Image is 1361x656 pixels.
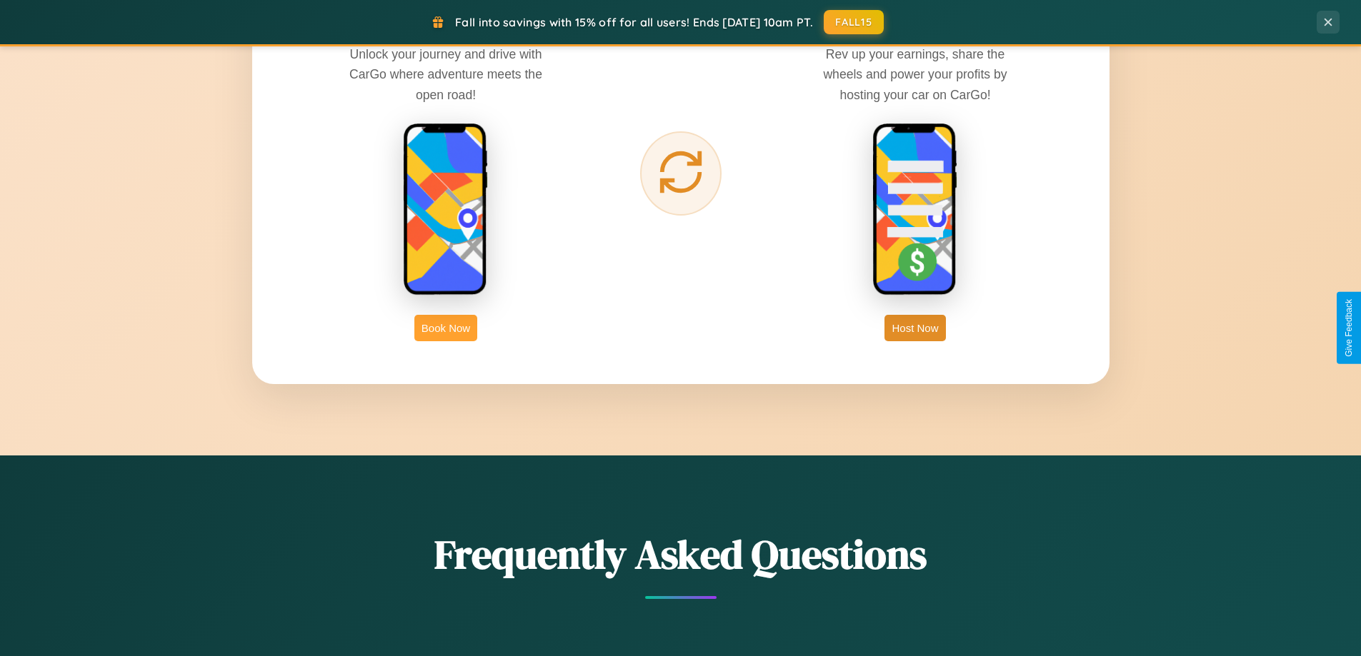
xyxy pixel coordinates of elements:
div: Give Feedback [1344,299,1354,357]
button: Host Now [884,315,945,341]
p: Rev up your earnings, share the wheels and power your profits by hosting your car on CarGo! [808,44,1022,104]
span: Fall into savings with 15% off for all users! Ends [DATE] 10am PT. [455,15,813,29]
button: Book Now [414,315,477,341]
p: Unlock your journey and drive with CarGo where adventure meets the open road! [339,44,553,104]
img: host phone [872,123,958,297]
button: FALL15 [824,10,884,34]
h2: Frequently Asked Questions [252,527,1110,582]
img: rent phone [403,123,489,297]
